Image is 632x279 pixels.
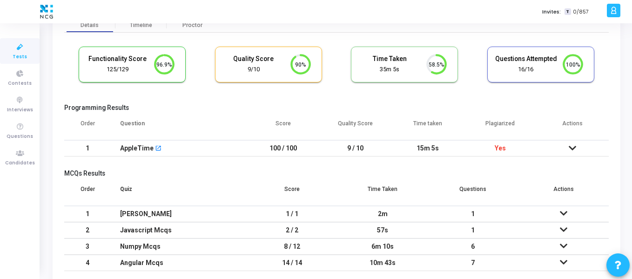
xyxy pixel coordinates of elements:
td: 1 [428,222,518,238]
th: Questions [428,180,518,206]
span: Contests [8,80,32,88]
div: Angular Mcqs [120,255,238,271]
td: 1 [428,206,518,222]
td: 1 [64,206,111,222]
span: 0/857 [573,8,589,16]
span: Yes [495,144,506,152]
div: Proctor [167,22,218,29]
td: 15m 5s [392,140,464,157]
td: 14 / 14 [247,255,337,271]
div: 16/16 [495,65,557,74]
td: 2 [64,222,111,238]
div: [PERSON_NAME] [120,206,238,222]
h5: Questions Attempted [495,55,557,63]
span: Tests [13,53,27,61]
h5: Programming Results [64,104,609,112]
td: 9 / 10 [319,140,392,157]
th: Time taken [392,114,464,140]
th: Actions [537,114,609,140]
td: 2 / 2 [247,222,337,238]
span: Questions [7,133,33,141]
th: Quality Score [319,114,392,140]
div: AppleTime [120,141,154,156]
td: 4 [64,255,111,271]
div: 2m [347,206,418,222]
td: 1 / 1 [247,206,337,222]
th: Actions [518,180,609,206]
td: 100 / 100 [247,140,320,157]
div: 9/10 [222,65,285,74]
th: Time Taken [337,180,428,206]
span: T [565,8,571,15]
h5: Time Taken [358,55,421,63]
h5: Quality Score [222,55,285,63]
th: Score [247,114,320,140]
th: Order [64,180,111,206]
th: Question [111,114,247,140]
div: Timeline [130,22,152,29]
h5: MCQs Results [64,170,609,177]
div: 10m 43s [347,255,418,271]
div: Javascript Mcqs [120,223,238,238]
mat-icon: open_in_new [155,146,161,152]
div: 35m 5s [358,65,421,74]
div: Numpy Mcqs [120,239,238,254]
div: Details [81,22,99,29]
td: 1 [64,140,111,157]
div: 6m 10s [347,239,418,254]
div: 57s [347,223,418,238]
div: 125/129 [86,65,148,74]
th: Score [247,180,337,206]
th: Quiz [111,180,247,206]
td: 8 / 12 [247,238,337,255]
img: logo [38,2,55,21]
label: Invites: [542,8,561,16]
h5: Functionality Score [86,55,148,63]
th: Plagiarized [464,114,537,140]
span: Candidates [5,159,35,167]
td: 7 [428,255,518,271]
span: Interviews [7,106,33,114]
th: Order [64,114,111,140]
td: 6 [428,238,518,255]
td: 3 [64,238,111,255]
